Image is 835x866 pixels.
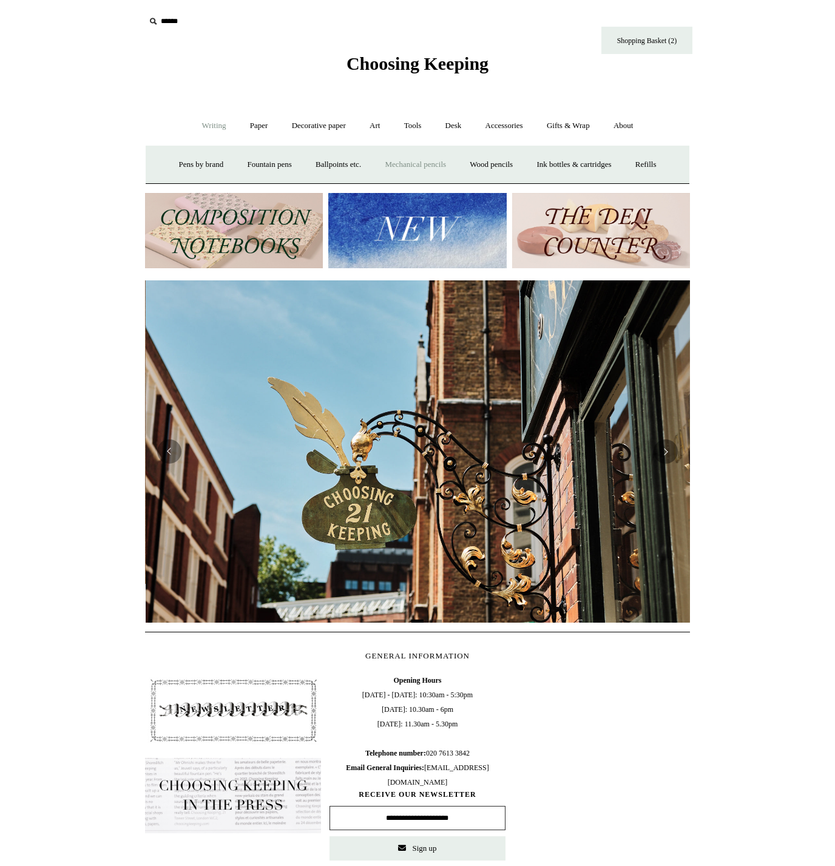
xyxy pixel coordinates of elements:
[168,149,235,181] a: Pens by brand
[475,110,534,142] a: Accessories
[146,280,691,623] img: Copyright Choosing Keeping 20190711 LS Homepage 7.jpg__PID:4c49fdcc-9d5f-40e8-9753-f5038b35abb7
[411,620,424,623] button: Page 2
[412,844,436,853] span: Sign up
[536,110,601,142] a: Gifts & Wrap
[145,193,323,269] img: 202302 Composition ledgers.jpg__PID:69722ee6-fa44-49dd-a067-31375e5d54ec
[654,439,678,464] button: Next
[328,193,506,269] img: New.jpg__PID:f73bdf93-380a-4a35-bcfe-7823039498e1
[347,63,488,72] a: Choosing Keeping
[526,149,622,181] a: Ink bottles & cartridges
[374,149,457,181] a: Mechanical pencils
[365,651,470,660] span: GENERAL INFORMATION
[330,836,505,861] button: Sign up
[624,149,668,181] a: Refills
[347,53,488,73] span: Choosing Keeping
[430,620,442,623] button: Page 3
[236,149,302,181] a: Fountain pens
[393,676,441,685] b: Opening Hours
[281,110,357,142] a: Decorative paper
[305,149,372,181] a: Ballpoints etc.
[330,790,505,800] span: RECEIVE OUR NEWSLETTER
[145,673,321,748] img: pf-4db91bb9--1305-Newsletter-Button_1200x.jpg
[601,27,692,54] a: Shopping Basket (2)
[346,763,488,787] span: [EMAIL_ADDRESS][DOMAIN_NAME]
[434,110,473,142] a: Desk
[157,439,181,464] button: Previous
[514,673,690,855] iframe: google_map
[239,110,279,142] a: Paper
[603,110,644,142] a: About
[359,110,391,142] a: Art
[365,749,426,757] b: Telephone number
[393,110,433,142] a: Tools
[424,749,426,757] b: :
[512,193,690,269] img: The Deli Counter
[393,620,405,623] button: Page 1
[330,673,505,790] span: [DATE] - [DATE]: 10:30am - 5:30pm [DATE]: 10.30am - 6pm [DATE]: 11.30am - 5.30pm 020 7613 3842
[346,763,424,772] b: Email General Inquiries:
[145,758,321,833] img: pf-635a2b01-aa89-4342-bbcd-4371b60f588c--In-the-press-Button_1200x.jpg
[459,149,524,181] a: Wood pencils
[191,110,237,142] a: Writing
